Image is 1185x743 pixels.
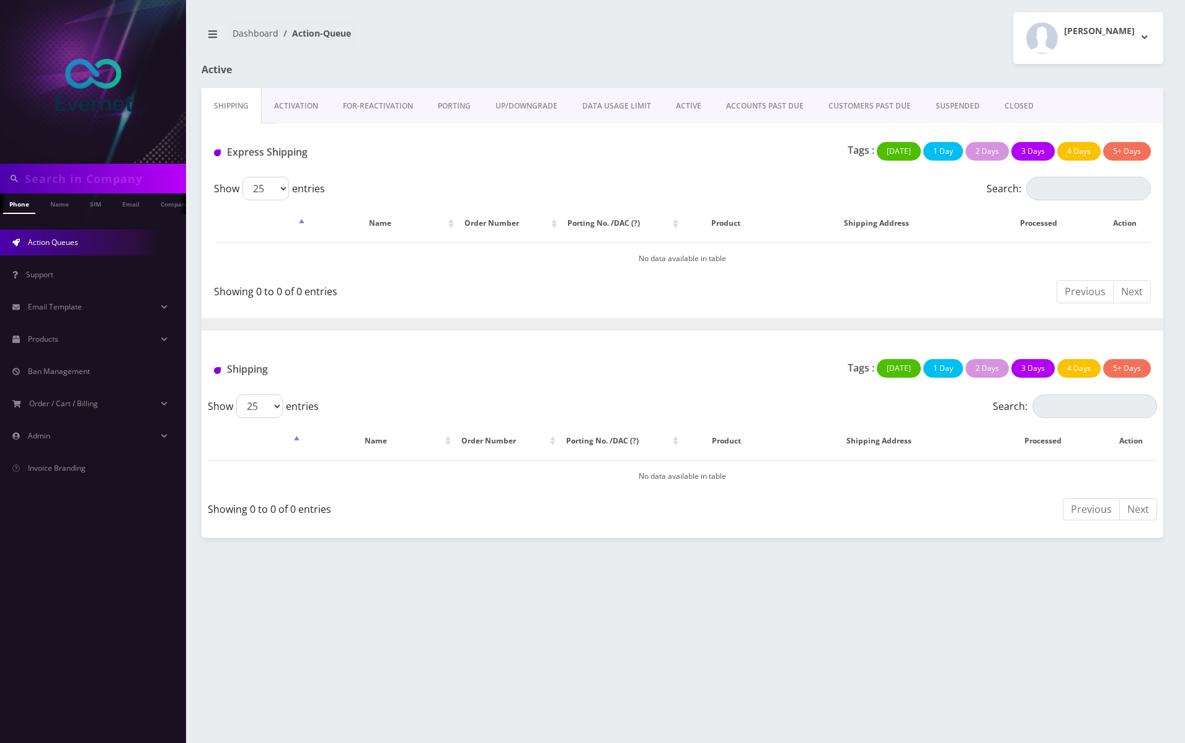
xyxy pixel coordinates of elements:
th: Product [683,423,770,459]
th: : activate to sort column descending [215,205,308,241]
th: Shipping Address [771,423,987,459]
a: SIM [84,194,107,213]
th: Shipping Address [770,205,983,241]
a: Previous [1057,280,1114,303]
button: 4 Days [1057,359,1101,378]
h1: Shipping [214,363,514,375]
a: CUSTOMERS PAST DUE [816,88,923,124]
th: Order Number: activate to sort column ascending [458,205,560,241]
span: Ban Management [28,366,90,376]
span: Admin [28,430,50,441]
button: 4 Days [1057,142,1101,161]
a: Activation [262,88,331,124]
a: Company [154,194,196,213]
input: Search in Company [25,167,183,190]
li: Action-Queue [278,27,351,40]
p: Tags : [848,143,874,158]
th: Action [1106,423,1156,459]
a: Next [1113,280,1151,303]
h1: Active [202,64,510,76]
td: No data available in table [209,460,1156,492]
nav: breadcrumb [202,20,673,56]
p: Tags : [848,360,874,375]
h2: [PERSON_NAME] [1064,26,1135,37]
th: Processed: activate to sort column ascending [984,205,1099,241]
a: CLOSED [992,88,1046,124]
th: Porting No. /DAC (?): activate to sort column ascending [561,205,681,241]
th: : activate to sort column descending [209,423,303,459]
button: 1 Day [923,359,963,378]
a: Email [116,194,146,213]
button: [PERSON_NAME] [1013,12,1163,64]
a: DATA USAGE LIMIT [570,88,664,124]
label: Search: [993,394,1157,418]
label: Search: [987,177,1151,200]
button: 2 Days [965,359,1009,378]
th: Name: activate to sort column ascending [304,423,454,459]
a: FOR-REActivation [331,88,425,124]
span: Products [28,334,58,344]
img: Shipping [214,367,221,374]
select: Showentries [236,394,283,418]
button: 5+ Days [1103,359,1151,378]
img: Express Shipping [214,149,221,156]
div: Showing 0 to 0 of 0 entries [208,497,673,517]
a: Shipping [202,88,262,124]
button: [DATE] [877,359,921,378]
h1: Express Shipping [214,146,514,158]
button: [DATE] [877,142,921,161]
a: Phone [3,194,35,214]
a: ACCOUNTS PAST DUE [714,88,816,124]
select: Showentries [242,177,289,200]
button: 1 Day [923,142,963,161]
a: UP/DOWNGRADE [483,88,570,124]
span: Invoice Branding [28,463,86,473]
a: PORTING [425,88,483,124]
button: 3 Days [1011,359,1055,378]
div: Showing 0 to 0 of 0 entries [214,279,673,299]
label: Show entries [214,177,325,200]
label: Show entries [208,394,319,418]
a: Previous [1063,498,1120,521]
a: Name [44,194,75,213]
a: Dashboard [233,27,278,39]
a: Next [1119,498,1157,521]
img: EverNet [37,33,149,145]
input: Search: [1032,394,1157,418]
th: Order Number: activate to sort column ascending [455,423,558,459]
span: Support [26,269,53,280]
a: SUSPENDED [923,88,992,124]
td: No data available in table [215,242,1150,274]
th: Name: activate to sort column ascending [309,205,457,241]
input: Search: [1026,177,1151,200]
span: Email Template [28,301,82,312]
th: Action [1100,205,1150,241]
th: Processed: activate to sort column ascending [988,423,1104,459]
button: 3 Days [1011,142,1055,161]
button: 5+ Days [1103,142,1151,161]
button: 2 Days [965,142,1009,161]
a: ACTIVE [664,88,714,124]
th: Product [683,205,768,241]
th: Porting No. /DAC (?): activate to sort column ascending [560,423,682,459]
span: Order / Cart / Billing [29,398,98,409]
span: Action Queues [28,237,78,247]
